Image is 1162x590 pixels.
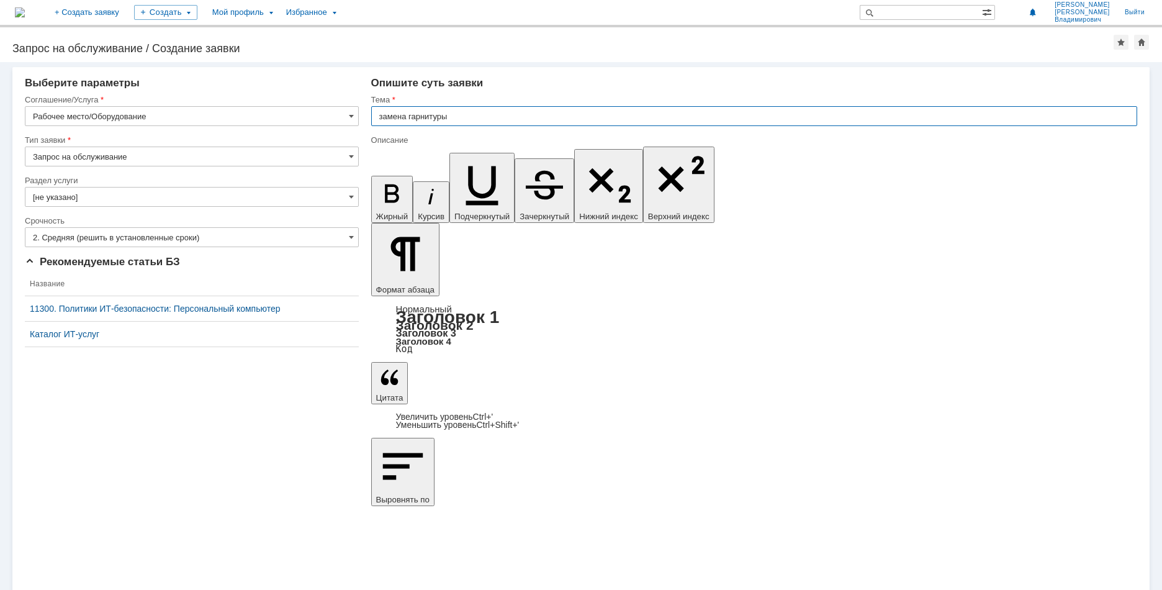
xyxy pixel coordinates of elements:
[418,212,444,221] span: Курсив
[982,6,994,17] span: Расширенный поиск
[579,212,638,221] span: Нижний индекс
[520,212,569,221] span: Зачеркнутый
[371,223,439,296] button: Формат абзаца
[25,217,356,225] div: Срочность
[25,176,356,184] div: Раздел услуги
[376,212,408,221] span: Жирный
[454,212,510,221] span: Подчеркнутый
[371,96,1135,104] div: Тема
[449,153,515,223] button: Подчеркнутый
[396,318,474,332] a: Заголовок 2
[25,96,356,104] div: Соглашение/Услуга
[1055,16,1110,24] span: Владимирович
[30,304,354,314] a: 11300. Политики ИТ-безопасности: Персональный компьютер
[25,272,359,296] th: Название
[396,304,452,314] a: Нормальный
[1134,35,1149,50] div: Сделать домашней страницей
[473,412,493,422] span: Ctrl+'
[376,393,403,402] span: Цитата
[643,147,714,223] button: Верхний индекс
[15,7,25,17] a: Перейти на домашнюю страницу
[396,336,451,347] a: Заголовок 4
[25,256,180,268] span: Рекомендуемые статьи БЗ
[1114,35,1128,50] div: Добавить в избранное
[396,343,413,355] a: Код
[371,413,1137,429] div: Цитата
[396,420,520,430] a: Decrease
[574,149,643,223] button: Нижний индекс
[371,362,408,404] button: Цитата
[15,7,25,17] img: logo
[134,5,197,20] div: Создать
[371,438,435,506] button: Выровнять по
[25,77,140,89] span: Выберите параметры
[376,285,435,294] span: Формат абзаца
[1055,9,1110,16] span: [PERSON_NAME]
[12,42,1114,55] div: Запрос на обслуживание / Создание заявки
[376,495,430,504] span: Выровнять по
[371,176,413,223] button: Жирный
[396,307,500,327] a: Заголовок 1
[30,329,354,339] a: Каталог ИТ-услуг
[648,212,709,221] span: Верхний индекс
[371,77,484,89] span: Опишите суть заявки
[371,136,1135,144] div: Описание
[1055,1,1110,9] span: [PERSON_NAME]
[396,412,493,422] a: Increase
[25,136,356,144] div: Тип заявки
[396,327,456,338] a: Заголовок 3
[413,181,449,223] button: Курсив
[476,420,519,430] span: Ctrl+Shift+'
[515,158,574,223] button: Зачеркнутый
[371,305,1137,353] div: Формат абзаца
